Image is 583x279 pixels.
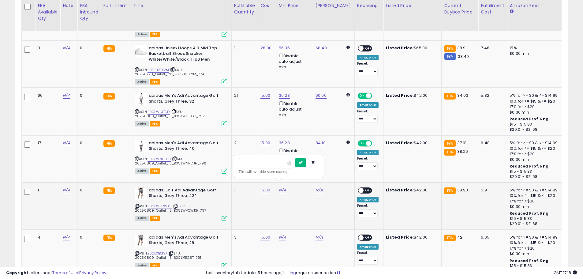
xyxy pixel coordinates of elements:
[260,140,270,146] a: 15.00
[135,79,149,85] span: All listings currently available for purchase on Amazon
[386,235,437,240] div: $42.00
[79,270,106,276] a: Privacy Policy
[135,121,149,126] span: All listings currently available for purchase on Amazon
[234,187,253,193] div: 1
[510,51,560,56] div: $0.30 min
[38,140,55,146] div: 17
[135,93,147,105] img: 31kWdMSdEyL._SL40_.jpg
[510,240,560,246] div: 10% for >= $15 & <= $20
[149,93,223,106] b: adidas Men's Adi Advantage Golf Shorts, Grey Three, 32
[279,100,308,118] div: Disable auto adjust min
[149,45,223,64] b: adidas Unisex Hoops 4.0 Mid Top Basketball Shoes Sneaker, White/White/Black, 11 US Men
[316,140,326,146] a: 84.10
[510,193,560,198] div: 10% for >= $15 & <= $20
[234,140,253,146] div: 2
[135,140,147,153] img: 31kWdMSdEyL._SL40_.jpg
[316,92,327,99] a: 60.00
[510,93,560,98] div: 5% for >= $0 & <= $14.99
[510,169,560,174] div: $15 - $15.83
[150,121,160,126] span: FBA
[63,234,70,240] a: N/A
[38,45,55,51] div: 3
[357,244,379,250] div: Amazon AI
[357,109,379,123] div: Preset:
[357,251,379,265] div: Preset:
[510,246,560,251] div: 17% for > $20
[357,62,379,75] div: Preset:
[510,116,550,122] b: Reduced Prof. Rng.
[38,93,55,98] div: 66
[357,55,379,60] div: Amazon AI
[444,235,455,241] small: FBA
[150,32,160,37] span: FBA
[279,140,290,146] a: 36.23
[148,204,172,209] a: B0CLWVCWK5
[510,2,562,9] div: Amazon Fees
[149,140,223,153] b: adidas Men's Adi Advantage Golf Shorts, Grey Three, 40
[80,235,96,240] div: 0
[554,270,577,276] span: 2025-09-7 17:18 GMT
[510,204,560,209] div: $0.30 min
[357,2,381,9] div: Repricing
[260,187,270,193] a: 15.00
[279,2,310,9] div: Min Price
[234,235,253,240] div: 3
[510,216,560,221] div: $15 - $15.83
[279,52,308,70] div: Disable auto adjust min
[150,216,160,221] span: FBA
[63,92,70,99] a: N/A
[510,157,560,162] div: $0.30 min
[279,92,290,99] a: 36.23
[135,168,149,174] span: All listings currently available for purchase on Amazon
[346,93,350,97] i: Calculated using Dynamic Max Price.
[103,45,115,52] small: FBA
[386,92,414,98] b: Listed Price:
[135,32,149,37] span: All listings currently available for purchase on Amazon
[386,45,437,51] div: $65.00
[282,270,296,276] a: 1 listing
[510,110,560,115] div: $0.30 min
[135,216,149,221] span: All listings currently available for purchase on Amazon
[135,204,207,213] span: | SKU: 20250809_Outlet_15_B0CLWVCWK5_797
[103,93,115,100] small: FBA
[457,45,466,51] span: 38.9
[279,234,286,240] a: N/A
[135,140,227,173] div: ASIN:
[510,174,560,179] div: $20.01 - $21.68
[63,45,70,51] a: N/A
[150,79,160,85] span: FBA
[510,251,560,257] div: $0.30 min
[510,9,513,14] small: Amazon Fees.
[135,187,147,200] img: 31LSrfuuonL._SL40_.jpg
[357,156,379,170] div: Preset:
[149,187,223,200] b: adidas Golf Adi Advantage Golf Shorts, Grey Three, 42"
[457,92,469,98] span: 34.03
[444,2,476,15] div: Current Buybox Price
[510,140,560,146] div: 5% for >= $0 & <= $14.99
[260,2,274,9] div: Cost
[481,93,502,98] div: 5.82
[357,197,379,202] div: Amazon AI
[239,169,318,175] div: This will override store markup
[150,168,160,174] span: FBA
[148,109,170,115] a: B0CLWL3TGD
[316,2,352,9] div: [PERSON_NAME]
[510,45,560,51] div: 15%
[457,140,467,146] span: 37.01
[444,140,455,147] small: FBA
[386,140,437,146] div: $42.00
[260,234,270,240] a: 15.00
[135,109,205,119] span: | SKU: 20250809_Outlet_15_B0CLWL3TGD_792
[510,198,560,204] div: 17% for > $20
[316,45,327,51] a: 68.49
[357,204,379,217] div: Preset:
[103,140,115,147] small: FBA
[103,2,128,9] div: Fulfillment
[358,141,366,146] span: ON
[135,235,147,247] img: 31LSrfuuonL._SL40_.jpg
[510,187,560,193] div: 5% for >= $0 & <= $14.99
[346,140,350,144] i: Calculated using Dynamic Max Price.
[135,45,227,84] div: ASIN:
[316,234,323,240] a: N/A
[234,93,253,98] div: 21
